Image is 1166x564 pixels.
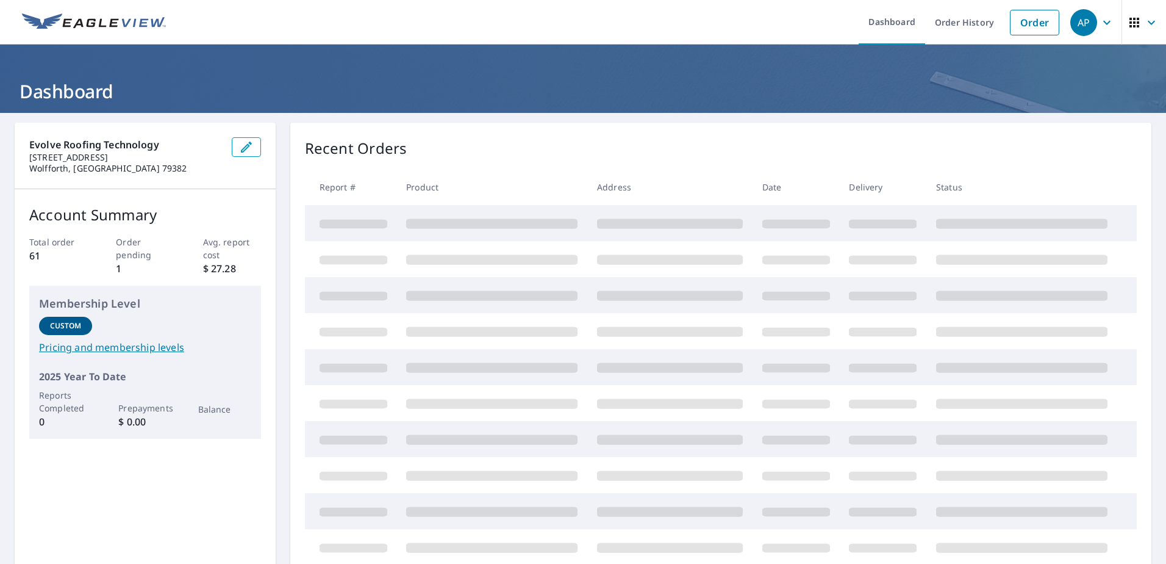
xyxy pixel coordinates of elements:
p: Avg. report cost [203,236,261,261]
p: Wolfforth, [GEOGRAPHIC_DATA] 79382 [29,163,222,174]
p: Custom [50,320,82,331]
p: Order pending [116,236,174,261]
th: Report # [305,169,397,205]
p: $ 27.28 [203,261,261,276]
th: Date [753,169,840,205]
th: Address [587,169,753,205]
p: 0 [39,414,92,429]
th: Status [926,169,1117,205]
p: Account Summary [29,204,261,226]
div: AP [1070,9,1097,36]
p: Reports Completed [39,389,92,414]
th: Delivery [839,169,926,205]
p: 1 [116,261,174,276]
th: Product [396,169,587,205]
p: Evolve Roofing Technology [29,137,222,152]
p: Total order [29,236,87,248]
p: Recent Orders [305,137,407,159]
a: Order [1010,10,1059,35]
img: EV Logo [22,13,166,32]
p: $ 0.00 [118,414,171,429]
a: Pricing and membership levels [39,340,251,355]
p: Balance [198,403,251,416]
p: Prepayments [118,402,171,414]
p: 2025 Year To Date [39,369,251,384]
p: 61 [29,248,87,263]
p: Membership Level [39,295,251,312]
h1: Dashboard [15,79,1151,104]
p: [STREET_ADDRESS] [29,152,222,163]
